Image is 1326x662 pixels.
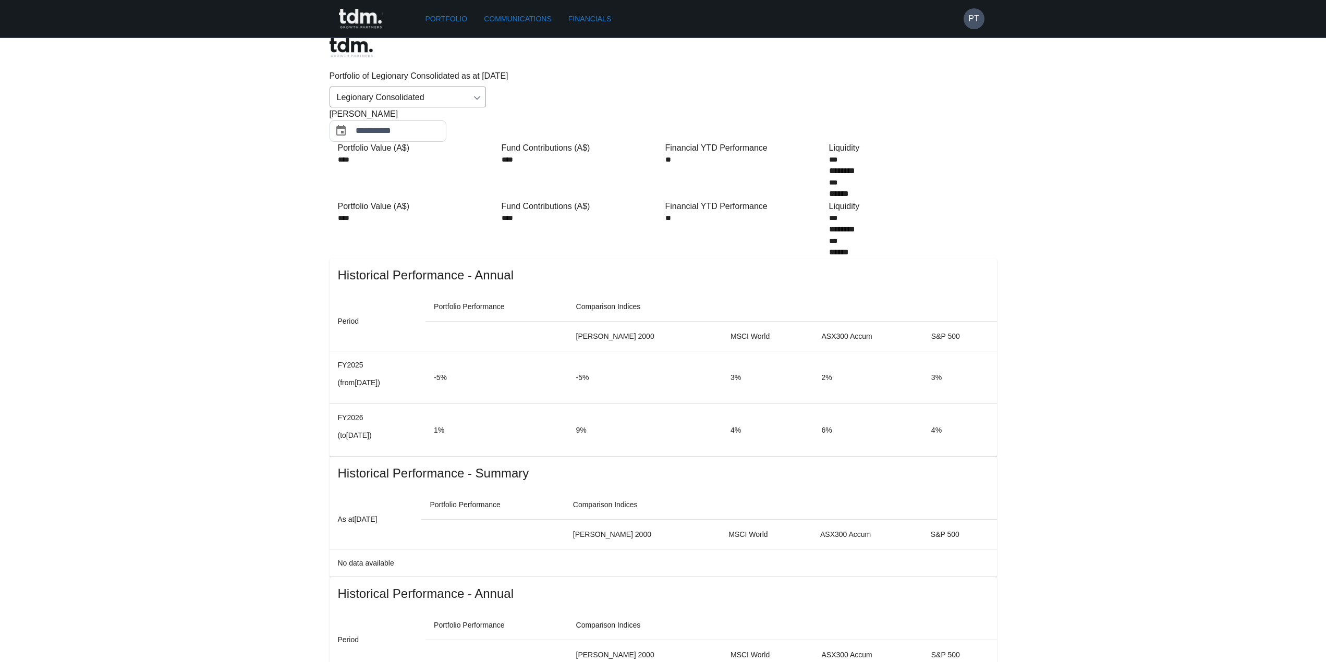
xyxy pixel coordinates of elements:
div: Fund Contributions (A$) [502,200,661,213]
span: [PERSON_NAME] [330,108,398,120]
td: 4% [722,403,813,456]
button: PT [964,8,984,29]
th: Period [330,292,426,351]
span: Historical Performance - Annual [338,585,989,602]
span: Historical Performance - Summary [338,465,989,482]
a: Portfolio [421,9,472,29]
th: S&P 500 [923,321,997,351]
button: Choose date, selected date is Aug 31, 2025 [331,120,351,141]
td: 3% [722,351,813,403]
th: ASX300 Accum [812,519,922,549]
td: 1% [425,403,567,456]
td: -5% [425,351,567,403]
h6: PT [968,13,979,25]
p: Portfolio of Legionary Consolidated as at [DATE] [330,70,997,82]
th: MSCI World [720,519,812,549]
th: [PERSON_NAME] 2000 [568,321,722,351]
th: Comparison Indices [565,490,997,520]
th: Comparison Indices [568,610,997,640]
th: Portfolio Performance [425,292,567,322]
a: Financials [564,9,615,29]
td: 6% [813,403,922,456]
div: Legionary Consolidated [330,87,486,107]
td: 3% [923,351,997,403]
td: FY2026 [330,403,426,456]
div: Portfolio Value (A$) [338,200,497,213]
div: Liquidity [829,142,989,154]
a: Communications [480,9,556,29]
p: As at [DATE] [338,513,413,525]
td: 2% [813,351,922,403]
div: Financial YTD Performance [665,142,825,154]
th: ASX300 Accum [813,321,922,351]
th: [PERSON_NAME] 2000 [565,519,721,549]
td: -5% [568,351,722,403]
th: MSCI World [722,321,813,351]
div: Portfolio Value (A$) [338,142,497,154]
p: (from [DATE] ) [338,377,418,388]
td: 4% [923,403,997,456]
div: Liquidity [829,200,989,213]
th: S&P 500 [922,519,997,549]
div: Fund Contributions (A$) [502,142,661,154]
td: 9% [568,403,722,456]
span: Historical Performance - Annual [338,267,989,284]
td: FY2025 [330,351,426,403]
th: Portfolio Performance [421,490,564,520]
td: No data available [330,549,997,577]
p: (to [DATE] ) [338,430,418,440]
th: Comparison Indices [568,292,997,322]
div: Financial YTD Performance [665,200,825,213]
th: Portfolio Performance [425,610,567,640]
